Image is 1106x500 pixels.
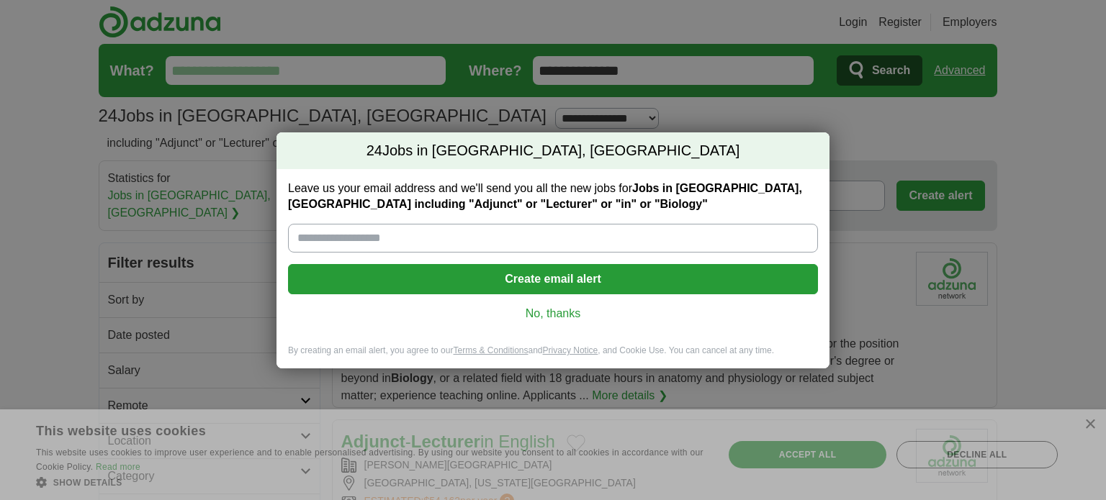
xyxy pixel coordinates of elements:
div: Show details [36,475,703,489]
h2: Jobs in [GEOGRAPHIC_DATA], [GEOGRAPHIC_DATA] [276,132,829,170]
a: No, thanks [300,306,806,322]
a: Terms & Conditions [453,345,528,355]
span: This website uses cookies to improve user experience and to enable personalised advertising. By u... [36,447,703,472]
button: Create email alert [288,264,818,294]
label: Leave us your email address and we'll send you all the new jobs for [288,181,818,212]
span: Show details [53,478,122,488]
div: Accept all [729,441,886,468]
a: Read more, opens a new window [96,462,140,472]
div: By creating an email alert, you agree to our and , and Cookie Use. You can cancel at any time. [276,345,829,368]
span: 24 [367,141,382,161]
div: Close [1084,419,1095,430]
div: This website uses cookies [36,418,667,440]
a: Privacy Notice [543,345,598,355]
div: Decline all [896,441,1058,468]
